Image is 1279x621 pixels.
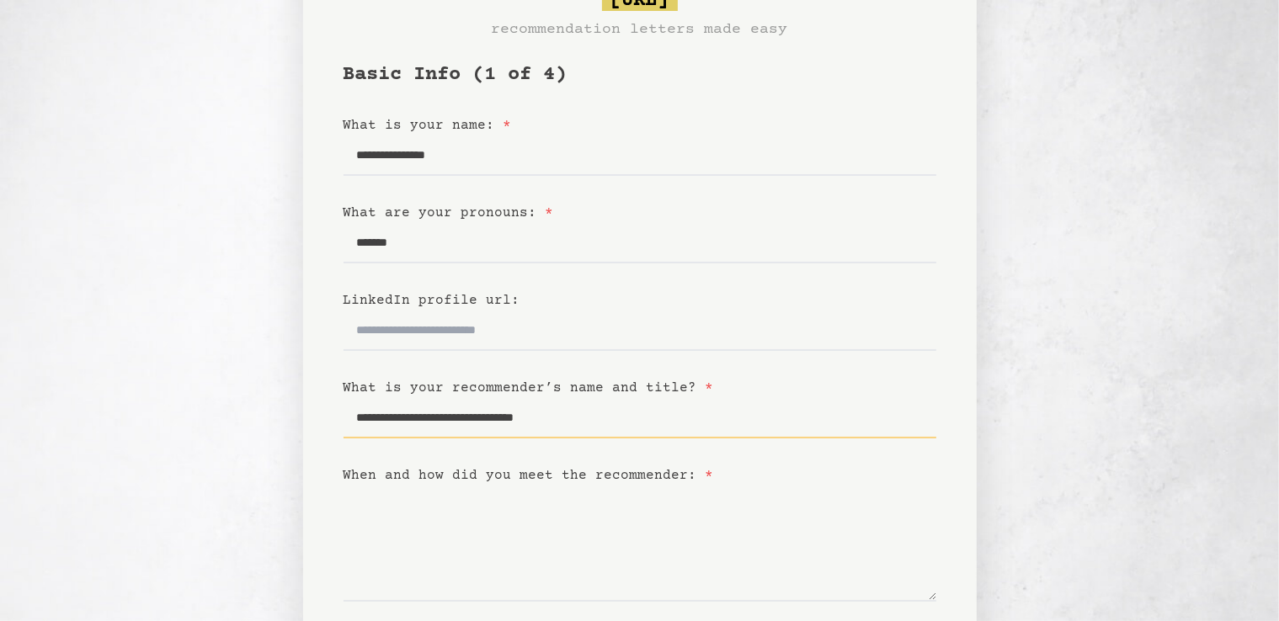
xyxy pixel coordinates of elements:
[492,18,788,41] h3: recommendation letters made easy
[344,293,520,308] label: LinkedIn profile url:
[344,118,512,133] label: What is your name:
[344,380,714,395] label: What is your recommender’s name and title?
[344,205,554,220] label: What are your pronouns:
[344,61,936,88] h1: Basic Info (1 of 4)
[344,468,714,483] label: When and how did you meet the recommender:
